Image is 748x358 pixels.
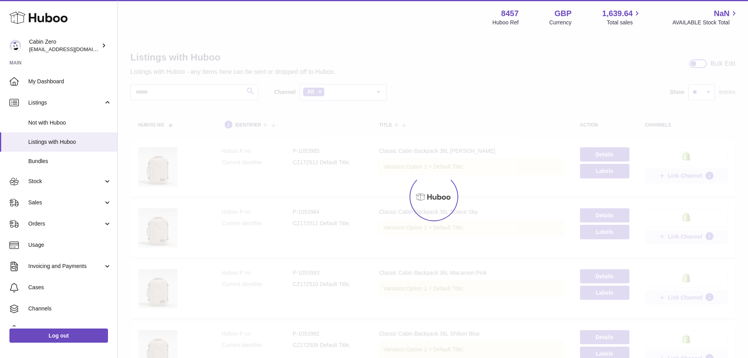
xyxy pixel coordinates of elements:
span: Channels [28,305,112,312]
span: Listings [28,99,103,106]
span: Orders [28,220,103,228]
span: Sales [28,199,103,206]
a: 1,639.64 Total sales [602,8,642,26]
div: Currency [549,19,572,26]
strong: GBP [554,8,571,19]
strong: 8457 [501,8,519,19]
span: 1,639.64 [602,8,633,19]
span: Usage [28,241,112,249]
a: Log out [9,329,108,343]
span: Cases [28,284,112,291]
span: Total sales [607,19,642,26]
span: Not with Huboo [28,119,112,127]
a: NaN AVAILABLE Stock Total [672,8,739,26]
span: AVAILABLE Stock Total [672,19,739,26]
span: Settings [28,326,112,334]
span: My Dashboard [28,78,112,85]
span: Bundles [28,158,112,165]
img: internalAdmin-8457@internal.huboo.com [9,40,21,51]
div: Cabin Zero [29,38,100,53]
div: Huboo Ref [492,19,519,26]
span: Listings with Huboo [28,138,112,146]
span: Stock [28,178,103,185]
span: NaN [714,8,730,19]
span: Invoicing and Payments [28,263,103,270]
span: [EMAIL_ADDRESS][DOMAIN_NAME] [29,46,115,52]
